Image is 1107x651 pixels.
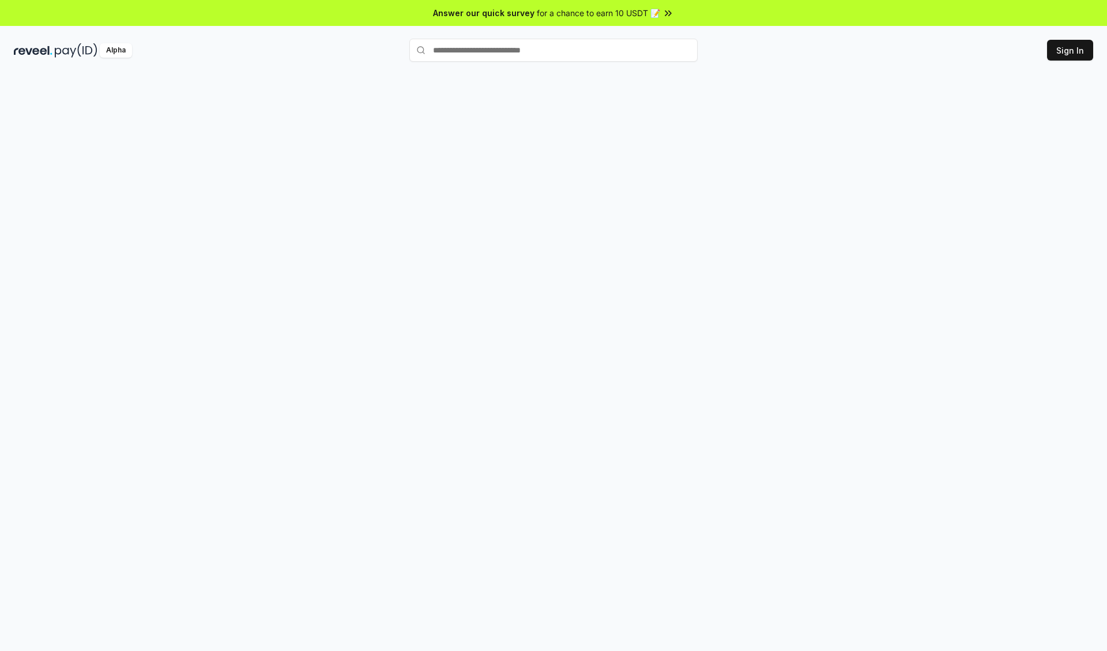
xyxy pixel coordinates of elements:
div: Alpha [100,43,132,58]
span: Answer our quick survey [433,7,534,19]
img: pay_id [55,43,97,58]
span: for a chance to earn 10 USDT 📝 [537,7,660,19]
img: reveel_dark [14,43,52,58]
button: Sign In [1047,40,1093,61]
